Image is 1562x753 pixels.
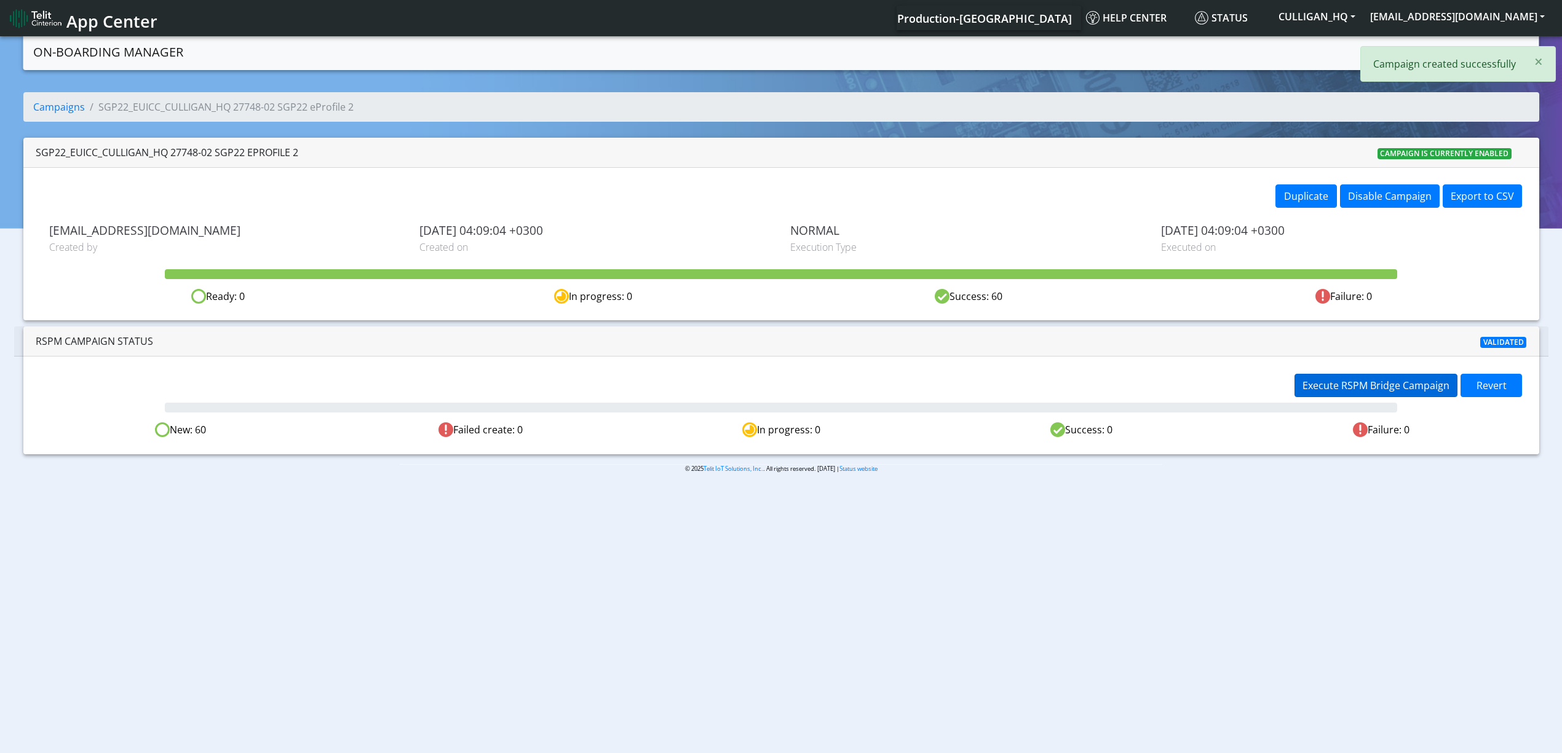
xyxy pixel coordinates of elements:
[1353,422,1368,437] img: Failed
[1461,374,1522,397] button: Revert
[36,334,153,348] span: RSPM Campaign Status
[897,6,1071,30] a: Your current platform instance
[1315,289,1330,304] img: fail.svg
[554,289,569,304] img: in-progress.svg
[931,422,1231,438] div: Success: 0
[31,289,406,304] div: Ready: 0
[1156,289,1531,304] div: Failure: 0
[419,240,772,254] span: Created on
[1086,11,1167,25] span: Help center
[704,465,763,473] a: Telit IoT Solutions, Inc.
[1522,47,1555,76] button: Close
[66,10,157,33] span: App Center
[33,100,85,114] a: Campaigns
[1081,6,1190,30] a: Help center
[438,422,453,437] img: Failed
[1363,6,1552,28] button: [EMAIL_ADDRESS][DOMAIN_NAME]
[790,240,1143,254] span: Execution Type
[935,289,949,304] img: success.svg
[1190,6,1271,30] a: Status
[1432,39,1529,63] a: Create campaign
[10,9,61,28] img: logo-telit-cinterion-gw-new.png
[1275,184,1337,208] button: Duplicate
[1366,39,1432,63] a: Campaigns
[400,464,1162,473] p: © 2025 . All rights reserved. [DATE] |
[1161,240,1513,254] span: Executed on
[1195,11,1248,25] span: Status
[419,223,772,237] span: [DATE] 04:09:04 +0300
[1534,51,1543,71] span: ×
[1373,57,1516,71] p: Campaign created successfully
[1231,422,1531,438] div: Failure: 0
[1161,223,1513,237] span: [DATE] 04:09:04 +0300
[1443,184,1522,208] button: Export to CSV
[331,422,631,438] div: Failed create: 0
[191,289,206,304] img: ready.svg
[1378,148,1512,159] span: Campaign is currently enabled
[897,11,1072,26] span: Production-[GEOGRAPHIC_DATA]
[781,289,1156,304] div: Success: 60
[49,223,402,237] span: [EMAIL_ADDRESS][DOMAIN_NAME]
[790,223,1143,237] span: NORMAL
[839,465,878,473] a: Status website
[631,422,931,438] div: In progress: 0
[1086,11,1100,25] img: knowledge.svg
[23,92,1539,132] nav: breadcrumb
[742,422,757,437] img: In progress
[1480,337,1527,348] span: Validated
[1477,379,1507,392] span: Revert
[1340,184,1440,208] button: Disable Campaign
[1050,422,1065,437] img: Success
[406,289,781,304] div: In progress: 0
[31,422,331,438] div: New: 60
[85,100,354,114] li: SGP22_EUICC_CULLIGAN_HQ 27748-02 SGP22 eProfile 2
[36,145,528,160] div: SGP22_EUICC_CULLIGAN_HQ 27748-02 SGP22 eProfile 2
[10,5,156,31] a: App Center
[33,40,183,65] a: On-Boarding Manager
[1195,11,1208,25] img: status.svg
[1302,379,1449,392] span: Execute RSPM Bridge Campaign
[49,240,402,254] span: Created by
[155,422,170,437] img: Ready
[1294,374,1457,397] button: Execute RSPM Bridge Campaign
[1271,6,1363,28] button: CULLIGAN_HQ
